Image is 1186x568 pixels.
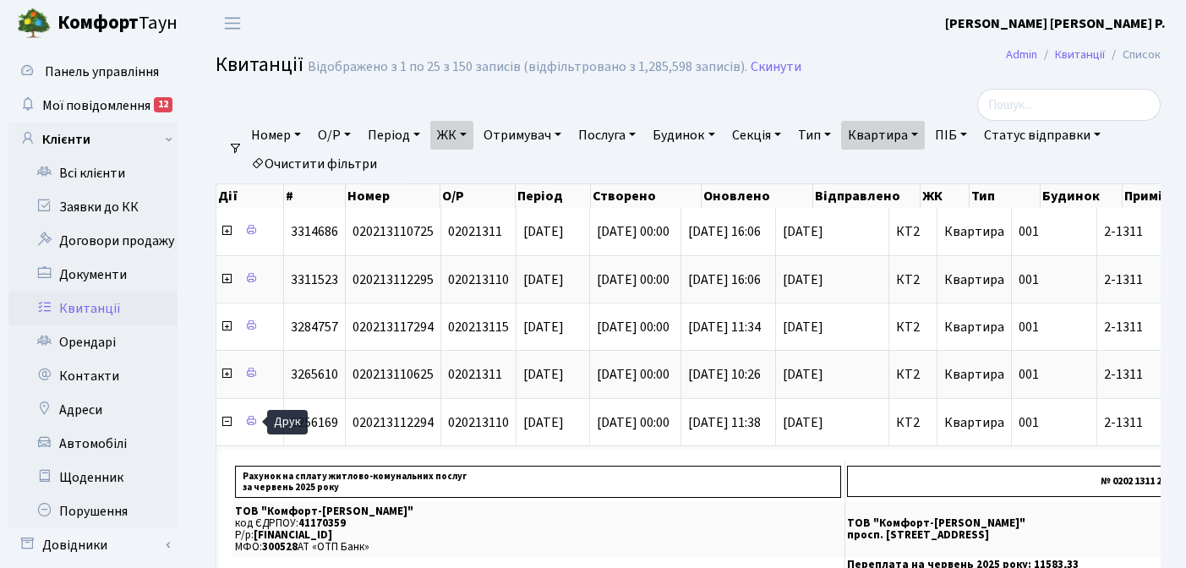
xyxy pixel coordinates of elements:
[448,222,502,241] span: 02021311
[448,365,502,384] span: 02021311
[783,416,882,429] span: [DATE]
[977,121,1107,150] a: Статус відправки
[8,325,178,359] a: Орендарі
[8,224,178,258] a: Договори продажу
[1105,46,1161,64] li: Список
[783,273,882,287] span: [DATE]
[353,222,434,241] span: 020213110725
[346,184,440,208] th: Номер
[688,318,761,336] span: [DATE] 11:34
[216,50,303,79] span: Квитанції
[1019,365,1039,384] span: 001
[523,222,564,241] span: [DATE]
[211,9,254,37] button: Переключити навігацію
[921,184,970,208] th: ЖК
[981,37,1186,73] nav: breadcrumb
[977,89,1161,121] input: Пошук...
[235,542,841,553] p: МФО: АТ «ОТП Банк»
[896,368,930,381] span: КТ2
[688,365,761,384] span: [DATE] 10:26
[8,258,178,292] a: Документи
[8,292,178,325] a: Квитанції
[945,14,1166,33] b: [PERSON_NAME] [PERSON_NAME] Р.
[945,14,1166,34] a: [PERSON_NAME] [PERSON_NAME] Р.
[783,320,882,334] span: [DATE]
[1055,46,1105,63] a: Квитанції
[751,59,801,75] a: Скинути
[1019,318,1039,336] span: 001
[8,528,178,562] a: Довідники
[688,222,761,241] span: [DATE] 16:06
[597,318,670,336] span: [DATE] 00:00
[1041,184,1122,208] th: Будинок
[267,410,308,434] div: Друк
[311,121,358,150] a: О/Р
[591,184,702,208] th: Створено
[1019,270,1039,289] span: 001
[841,121,925,150] a: Квартира
[262,539,298,554] span: 300528
[57,9,139,36] b: Комфорт
[353,365,434,384] span: 020213110625
[353,270,434,289] span: 020213112295
[688,413,761,432] span: [DATE] 11:38
[284,184,346,208] th: #
[523,365,564,384] span: [DATE]
[791,121,838,150] a: Тип
[353,318,434,336] span: 020213117294
[896,273,930,287] span: КТ2
[448,318,509,336] span: 020213115
[216,184,284,208] th: Дії
[154,97,172,112] div: 12
[235,518,841,529] p: код ЄДРПОУ:
[944,270,1004,289] span: Квартира
[291,270,338,289] span: 3311523
[8,494,178,528] a: Порушення
[1019,222,1039,241] span: 001
[361,121,427,150] a: Період
[516,184,591,208] th: Період
[571,121,642,150] a: Послуга
[725,121,788,150] a: Секція
[783,225,882,238] span: [DATE]
[291,318,338,336] span: 3284757
[8,461,178,494] a: Щоденник
[430,121,473,150] a: ЖК
[646,121,721,150] a: Будинок
[448,270,509,289] span: 020213110
[308,59,747,75] div: Відображено з 1 по 25 з 150 записів (відфільтровано з 1,285,598 записів).
[8,89,178,123] a: Мої повідомлення12
[702,184,813,208] th: Оновлено
[291,222,338,241] span: 3314686
[57,9,178,38] span: Таун
[8,123,178,156] a: Клієнти
[235,506,841,517] p: ТОВ "Комфорт-[PERSON_NAME]"
[597,270,670,289] span: [DATE] 00:00
[298,516,346,531] span: 41170359
[353,413,434,432] span: 020213112294
[8,190,178,224] a: Заявки до КК
[8,359,178,393] a: Контакти
[944,318,1004,336] span: Квартира
[1019,413,1039,432] span: 001
[813,184,921,208] th: Відправлено
[597,222,670,241] span: [DATE] 00:00
[896,225,930,238] span: КТ2
[235,466,841,498] p: Рахунок на сплату житлово-комунальних послуг за червень 2025 року
[597,413,670,432] span: [DATE] 00:00
[783,368,882,381] span: [DATE]
[896,320,930,334] span: КТ2
[45,63,159,81] span: Панель управління
[42,96,150,115] span: Мої повідомлення
[8,393,178,427] a: Адреси
[944,222,1004,241] span: Квартира
[688,270,761,289] span: [DATE] 16:06
[928,121,974,150] a: ПІБ
[944,413,1004,432] span: Квартира
[597,365,670,384] span: [DATE] 00:00
[523,318,564,336] span: [DATE]
[8,55,178,89] a: Панель управління
[1006,46,1037,63] a: Admin
[448,413,509,432] span: 020213110
[970,184,1041,208] th: Тип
